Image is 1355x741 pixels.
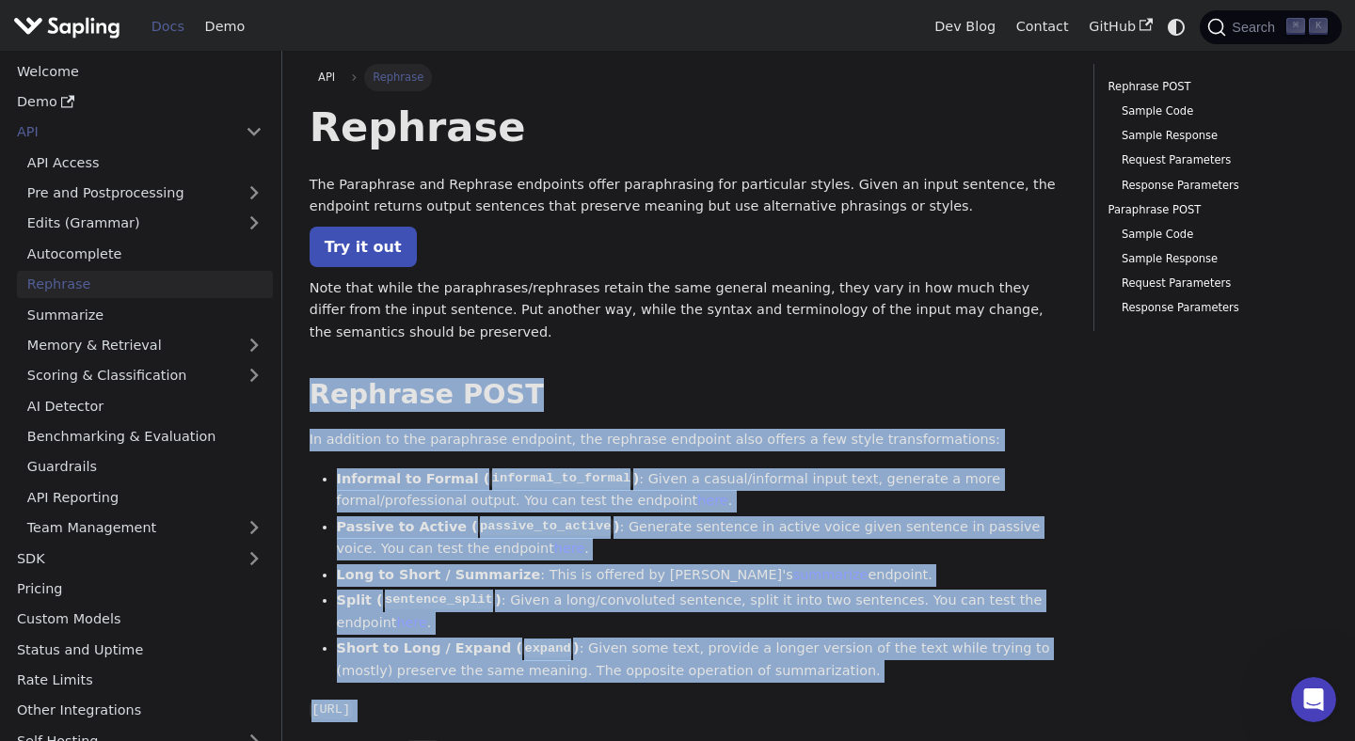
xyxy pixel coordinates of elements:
a: Summarize [17,301,273,328]
span: Rephrase [364,64,432,90]
button: Search (Command+K) [1200,10,1341,44]
a: SDK [7,544,235,572]
a: Sample Code [1122,226,1315,244]
strong: Passive to Active ( ) [337,519,620,534]
a: Dev Blog [924,12,1005,41]
h1: Rephrase [310,102,1067,152]
a: Rephrase [17,271,273,298]
a: GitHub [1078,12,1162,41]
code: sentence_split [383,591,496,609]
a: API [7,118,235,146]
span: API [318,71,335,84]
a: Pre and Postprocessing [17,180,273,207]
h2: Rephrase POST [310,378,1067,412]
a: Other Integrations [7,697,273,724]
nav: Breadcrumbs [310,64,1067,90]
li: : This is offered by [PERSON_NAME]'s endpoint. [337,564,1067,587]
p: The Paraphrase and Rephrase endpoints offer paraphrasing for particular styles. Given an input se... [310,174,1067,219]
a: API [310,64,344,90]
a: Response Parameters [1122,177,1315,195]
a: Request Parameters [1122,275,1315,292]
img: Sapling.ai [13,13,120,40]
strong: Informal to Formal ( ) [337,471,640,486]
a: Status and Uptime [7,636,273,663]
a: Autocomplete [17,240,273,267]
code: informal_to_formal [489,469,632,488]
a: Memory & Retrieval [17,332,273,359]
p: Note that while the paraphrases/rephrases retain the same general meaning, they vary in how much ... [310,277,1067,344]
a: here [697,493,727,508]
a: AI Detector [17,392,273,419]
li: : Given a long/convoluted sentence, split it into two sentences. You can test the endpoint . [337,590,1067,635]
a: Pricing [7,575,273,603]
a: summarize [793,567,869,582]
li: : Given a casual/informal input text, generate a more formal/professional output. You can test th... [337,468,1067,513]
kbd: ⌘ [1286,18,1305,35]
code: expand [522,639,573,658]
a: here [554,541,584,556]
span: Search [1226,20,1286,35]
p: In addition to the paraphrase endpoint, the rephrase endpoint also offers a few style transformat... [310,429,1067,451]
code: [URL] [310,701,353,719]
a: Sample Code [1122,102,1315,120]
li: : Given some text, provide a longer version of the text while trying to (mostly) preserve the sam... [337,638,1067,683]
a: Team Management [17,514,273,542]
a: Contact [1006,12,1079,41]
a: Request Parameters [1122,151,1315,169]
a: Demo [7,88,273,116]
a: Response Parameters [1122,299,1315,317]
a: Paraphrase POST [1108,201,1321,219]
strong: Short to Long / Expand ( ) [337,640,580,655]
a: Try it out [310,227,417,267]
code: passive_to_active [478,517,614,536]
button: Collapse sidebar category 'API' [235,118,273,146]
a: Sample Response [1122,250,1315,268]
iframe: Intercom live chat [1291,677,1336,722]
a: Guardrails [17,453,273,481]
li: : Generate sentence in active voice given sentence in passive voice. You can test the endpoint . [337,516,1067,561]
strong: Split ( ) [337,592,502,607]
button: Expand sidebar category 'SDK' [235,544,273,572]
a: Scoring & Classification [17,362,273,389]
a: Edits (Grammar) [17,210,273,237]
kbd: K [1309,18,1328,35]
a: API Access [17,149,273,176]
a: Rephrase POST [1108,78,1321,96]
a: Benchmarking & Evaluation [17,423,273,450]
a: Sapling.ai [13,13,127,40]
button: Switch between dark and light mode (currently system mode) [1163,13,1190,40]
strong: Long to Short / Summarize [337,567,541,582]
a: here [396,615,426,630]
a: Rate Limits [7,667,273,694]
a: Custom Models [7,606,273,633]
a: Docs [141,12,195,41]
a: Sample Response [1122,127,1315,145]
a: API Reporting [17,483,273,511]
a: Welcome [7,57,273,85]
a: Demo [195,12,255,41]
